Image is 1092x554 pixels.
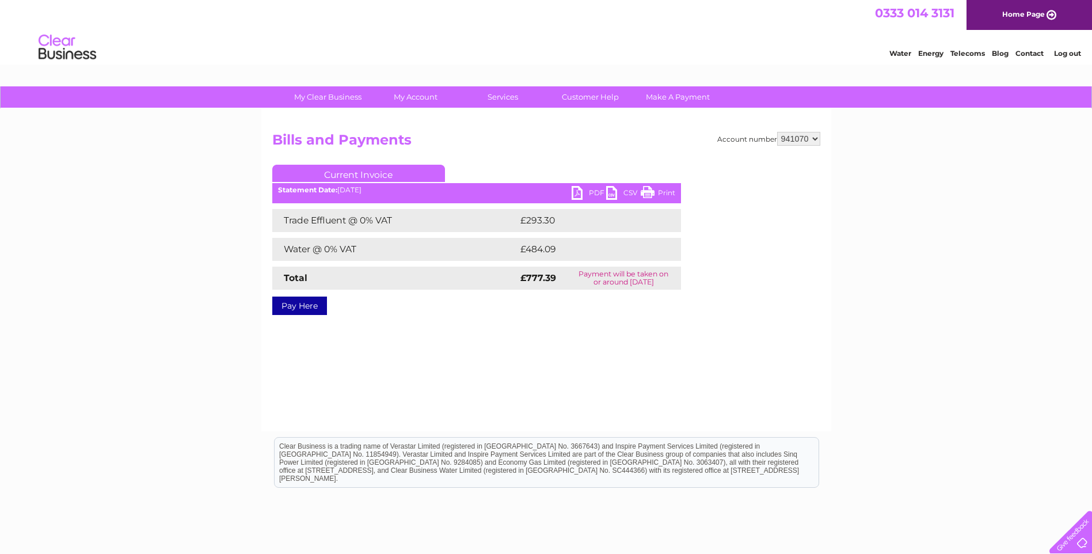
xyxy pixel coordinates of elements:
td: Trade Effluent @ 0% VAT [272,209,518,232]
a: CSV [606,186,641,203]
strong: £777.39 [520,272,556,283]
strong: Total [284,272,307,283]
b: Statement Date: [278,185,337,194]
a: My Account [368,86,463,108]
a: Make A Payment [630,86,725,108]
td: Water @ 0% VAT [272,238,518,261]
a: Telecoms [950,49,985,58]
a: Pay Here [272,297,327,315]
h2: Bills and Payments [272,132,820,154]
a: Customer Help [543,86,638,108]
a: Blog [992,49,1009,58]
a: Log out [1054,49,1081,58]
a: PDF [572,186,606,203]
div: Clear Business is a trading name of Verastar Limited (registered in [GEOGRAPHIC_DATA] No. 3667643... [275,6,819,56]
a: Water [889,49,911,58]
td: £293.30 [518,209,661,232]
td: £484.09 [518,238,661,261]
div: [DATE] [272,186,681,194]
a: Print [641,186,675,203]
div: Account number [717,132,820,146]
a: Contact [1015,49,1044,58]
a: Current Invoice [272,165,445,182]
a: 0333 014 3131 [875,6,954,20]
td: Payment will be taken on or around [DATE] [566,267,680,290]
img: logo.png [38,30,97,65]
a: My Clear Business [280,86,375,108]
a: Energy [918,49,943,58]
a: Services [455,86,550,108]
